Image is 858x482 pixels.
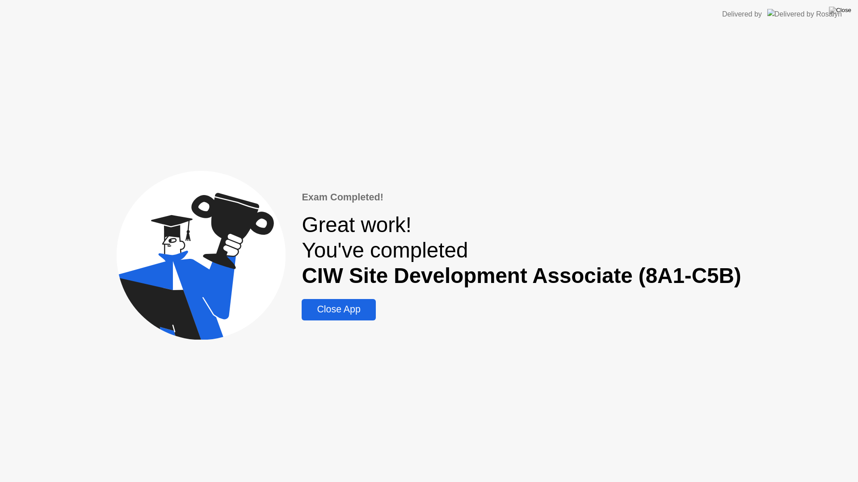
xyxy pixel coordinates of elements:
button: Close App [302,299,375,320]
b: CIW Site Development Associate (8A1-C5B) [302,264,741,287]
div: Exam Completed! [302,190,741,204]
div: Delivered by [722,9,762,20]
img: Delivered by Rosalyn [767,9,842,19]
img: Close [829,7,851,14]
div: Great work! You've completed [302,212,741,288]
div: Close App [304,304,373,315]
